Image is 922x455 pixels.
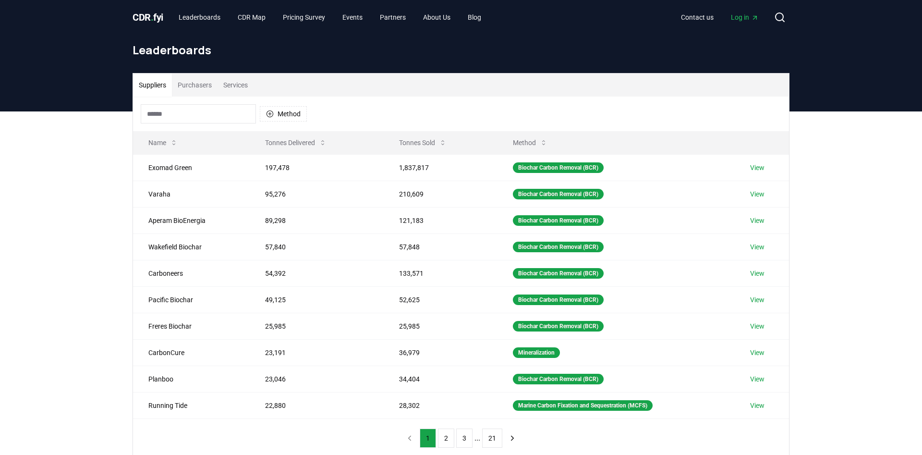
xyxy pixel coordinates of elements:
[513,295,604,305] div: Biochar Carbon Removal (BCR)
[250,260,384,286] td: 54,392
[384,339,497,366] td: 36,979
[750,216,764,225] a: View
[513,347,560,358] div: Mineralization
[133,234,250,260] td: Wakefield Biochar
[151,12,154,23] span: .
[250,366,384,392] td: 23,046
[723,9,766,26] a: Log in
[513,242,604,252] div: Biochar Carbon Removal (BCR)
[513,268,604,279] div: Biochar Carbon Removal (BCR)
[133,154,250,181] td: Exomad Green
[250,339,384,366] td: 23,191
[384,260,497,286] td: 133,571
[133,286,250,313] td: Pacific Biochar
[673,9,766,26] nav: Main
[230,9,273,26] a: CDR Map
[474,432,480,444] li: ...
[750,163,764,172] a: View
[372,9,413,26] a: Partners
[133,313,250,339] td: Freres Biochar
[133,181,250,207] td: Varaha
[133,207,250,234] td: Aperam BioEnergia
[133,42,789,58] h1: Leaderboards
[133,74,172,97] button: Suppliers
[750,321,764,331] a: View
[384,234,497,260] td: 57,848
[504,429,521,448] button: next page
[415,9,458,26] a: About Us
[505,133,555,152] button: Method
[438,429,454,448] button: 2
[513,400,653,411] div: Marine Carbon Fixation and Sequestration (MCFS)
[750,242,764,252] a: View
[750,374,764,384] a: View
[384,286,497,313] td: 52,625
[384,392,497,418] td: 28,302
[250,207,384,234] td: 89,298
[250,154,384,181] td: 197,478
[460,9,489,26] a: Blog
[384,154,497,181] td: 1,837,817
[133,11,163,24] a: CDR.fyi
[391,133,454,152] button: Tonnes Sold
[513,321,604,332] div: Biochar Carbon Removal (BCR)
[420,429,436,448] button: 1
[250,234,384,260] td: 57,840
[750,401,764,410] a: View
[171,9,228,26] a: Leaderboards
[750,269,764,278] a: View
[133,260,250,286] td: Carboneers
[750,189,764,199] a: View
[384,207,497,234] td: 121,183
[250,286,384,313] td: 49,125
[133,339,250,366] td: CarbonCure
[250,392,384,418] td: 22,880
[171,9,489,26] nav: Main
[275,9,333,26] a: Pricing Survey
[141,133,185,152] button: Name
[172,74,218,97] button: Purchasers
[482,429,502,448] button: 21
[384,366,497,392] td: 34,404
[250,313,384,339] td: 25,985
[513,215,604,226] div: Biochar Carbon Removal (BCR)
[335,9,370,26] a: Events
[257,133,334,152] button: Tonnes Delivered
[513,162,604,173] div: Biochar Carbon Removal (BCR)
[750,295,764,305] a: View
[250,181,384,207] td: 95,276
[384,313,497,339] td: 25,985
[218,74,254,97] button: Services
[456,429,473,448] button: 3
[133,366,250,392] td: Planboo
[513,189,604,199] div: Biochar Carbon Removal (BCR)
[750,348,764,357] a: View
[133,12,163,23] span: CDR fyi
[260,106,307,122] button: Method
[513,374,604,384] div: Biochar Carbon Removal (BCR)
[133,392,250,418] td: Running Tide
[673,9,721,26] a: Contact us
[731,12,759,22] span: Log in
[384,181,497,207] td: 210,609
